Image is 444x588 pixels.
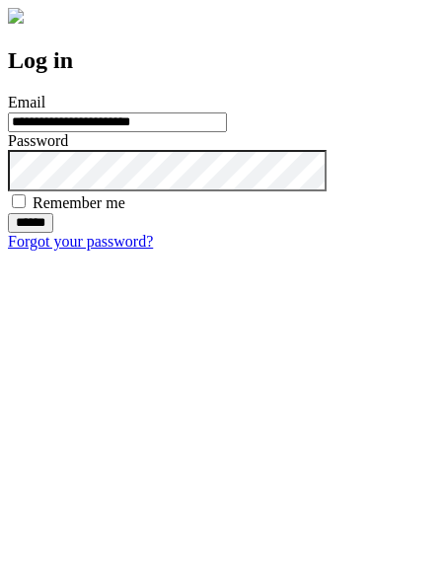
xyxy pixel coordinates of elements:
[33,194,125,211] label: Remember me
[8,8,24,24] img: logo-4e3dc11c47720685a147b03b5a06dd966a58ff35d612b21f08c02c0306f2b779.png
[8,233,153,250] a: Forgot your password?
[8,94,45,110] label: Email
[8,47,436,74] h2: Log in
[8,132,68,149] label: Password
